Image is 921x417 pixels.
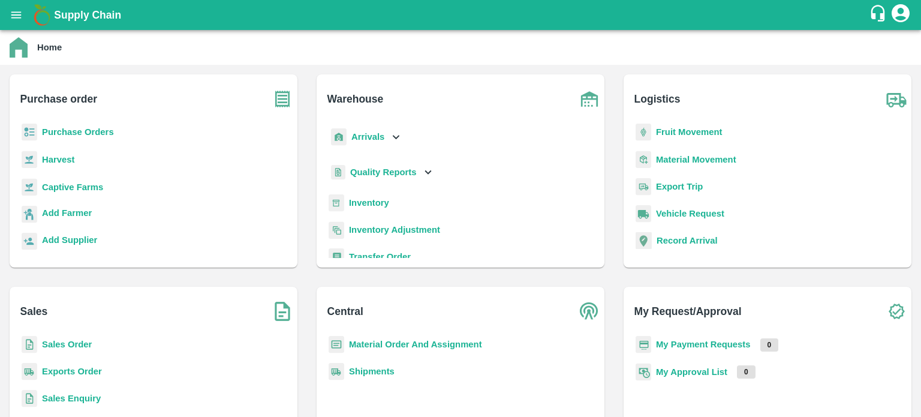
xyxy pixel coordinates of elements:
[20,91,97,107] b: Purchase order
[42,235,97,245] b: Add Supplier
[329,363,344,380] img: shipments
[329,194,344,212] img: whInventory
[349,340,482,349] a: Material Order And Assignment
[656,340,751,349] a: My Payment Requests
[331,165,345,180] img: qualityReport
[881,84,911,114] img: truck
[54,7,869,23] a: Supply Chain
[10,37,28,58] img: home
[22,178,37,196] img: harvest
[634,303,742,320] b: My Request/Approval
[327,91,384,107] b: Warehouse
[42,182,103,192] a: Captive Farms
[349,225,440,235] a: Inventory Adjustment
[331,128,347,146] img: whArrival
[890,2,911,28] div: account of current user
[636,363,651,381] img: approval
[636,205,651,223] img: vehicle
[636,124,651,141] img: fruit
[760,338,779,352] p: 0
[42,127,114,137] a: Purchase Orders
[329,221,344,239] img: inventory
[636,232,652,249] img: recordArrival
[42,206,92,223] a: Add Farmer
[42,394,101,403] a: Sales Enquiry
[327,303,363,320] b: Central
[42,155,74,164] a: Harvest
[737,365,756,379] p: 0
[656,209,724,218] a: Vehicle Request
[42,233,97,250] a: Add Supplier
[636,336,651,353] img: payment
[22,233,37,250] img: supplier
[349,252,411,262] a: Transfer Order
[656,155,736,164] a: Material Movement
[329,336,344,353] img: centralMaterial
[22,151,37,169] img: harvest
[22,206,37,223] img: farmer
[42,340,92,349] a: Sales Order
[869,4,890,26] div: customer-support
[656,182,703,191] a: Export Trip
[22,390,37,407] img: sales
[54,9,121,21] b: Supply Chain
[329,248,344,266] img: whTransfer
[634,91,681,107] b: Logistics
[351,132,384,142] b: Arrivals
[42,208,92,218] b: Add Farmer
[37,43,62,52] b: Home
[329,124,403,151] div: Arrivals
[881,296,911,326] img: check
[42,367,102,376] a: Exports Order
[30,3,54,27] img: logo
[657,236,718,245] a: Record Arrival
[656,367,727,377] a: My Approval List
[329,160,435,185] div: Quality Reports
[267,296,297,326] img: soSales
[656,127,723,137] a: Fruit Movement
[636,151,651,169] img: material
[349,367,395,376] a: Shipments
[636,178,651,196] img: delivery
[22,363,37,380] img: shipments
[2,1,30,29] button: open drawer
[574,296,604,326] img: central
[22,336,37,353] img: sales
[349,198,389,208] a: Inventory
[20,303,48,320] b: Sales
[574,84,604,114] img: warehouse
[267,84,297,114] img: purchase
[350,167,417,177] b: Quality Reports
[22,124,37,141] img: reciept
